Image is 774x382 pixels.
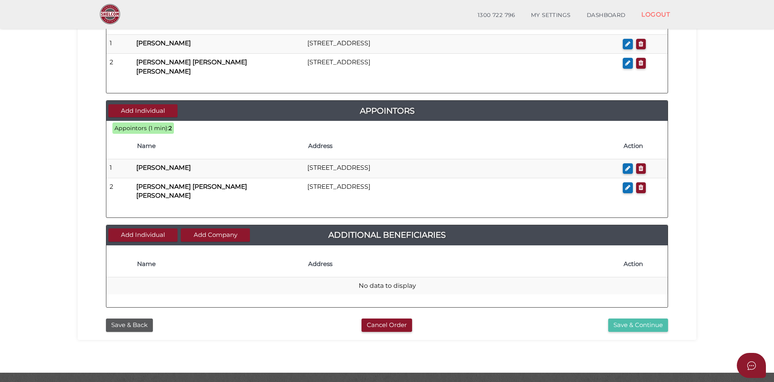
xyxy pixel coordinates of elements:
[169,125,172,132] b: 2
[137,143,300,150] h4: Name
[106,104,668,117] a: Appointors
[624,143,664,150] h4: Action
[469,7,523,23] a: 1300 722 796
[136,183,247,199] b: [PERSON_NAME] [PERSON_NAME] [PERSON_NAME]
[624,261,664,268] h4: Action
[106,228,668,241] a: Additional Beneficiaries
[308,143,615,150] h4: Address
[106,178,133,205] td: 2
[608,319,668,332] button: Save & Continue
[304,159,620,178] td: [STREET_ADDRESS]
[136,39,191,47] b: [PERSON_NAME]
[106,34,133,54] td: 1
[106,54,133,80] td: 2
[136,164,191,171] b: [PERSON_NAME]
[106,159,133,178] td: 1
[304,178,620,205] td: [STREET_ADDRESS]
[106,277,668,295] td: No data to display
[137,261,300,268] h4: Name
[136,58,247,75] b: [PERSON_NAME] [PERSON_NAME] [PERSON_NAME]
[633,6,678,23] a: LOGOUT
[114,125,169,132] span: Appointors (1 min):
[523,7,579,23] a: MY SETTINGS
[308,261,615,268] h4: Address
[106,319,153,332] button: Save & Back
[108,104,178,118] button: Add Individual
[304,54,620,80] td: [STREET_ADDRESS]
[304,34,620,54] td: [STREET_ADDRESS]
[362,319,412,332] button: Cancel Order
[737,353,766,378] button: Open asap
[181,228,250,242] button: Add Company
[579,7,634,23] a: DASHBOARD
[108,228,178,242] button: Add Individual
